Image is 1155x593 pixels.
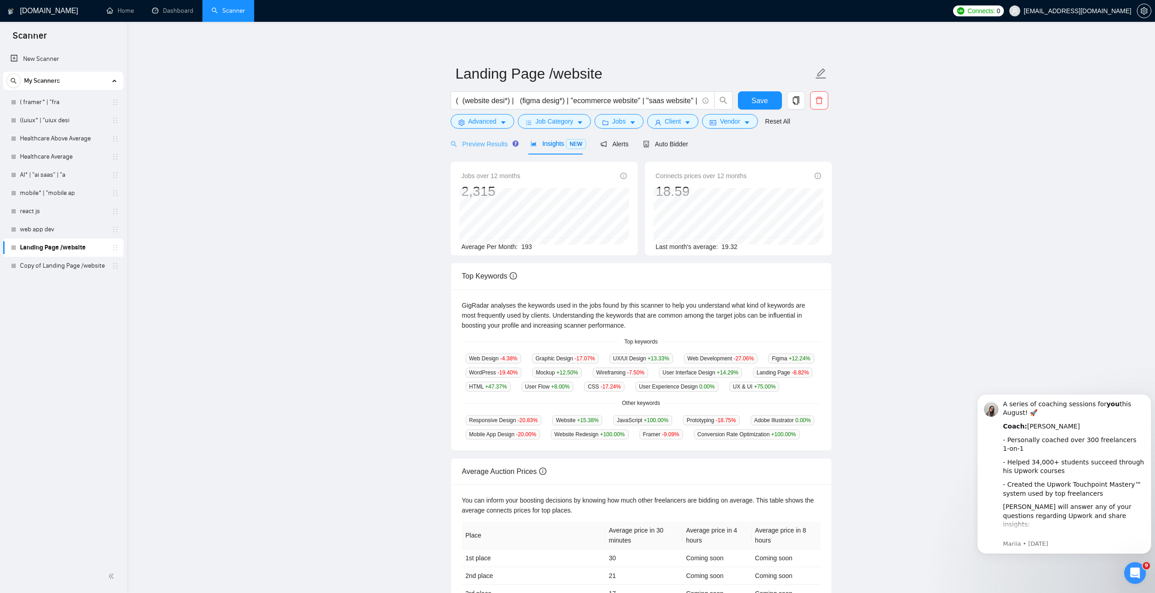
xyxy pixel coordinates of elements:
[643,141,649,147] span: robot
[462,183,521,200] div: 2,315
[539,468,546,475] span: info-circle
[584,382,624,392] span: CSS
[605,567,683,585] td: 21
[752,95,768,106] span: Save
[616,399,665,408] span: Other keywords
[620,173,627,179] span: info-circle
[5,29,54,48] span: Scanner
[112,244,119,251] span: holder
[602,119,609,126] span: folder
[643,140,688,148] span: Auto Bidder
[485,384,507,390] span: +47.37 %
[451,114,514,129] button: settingAdvancedcaret-down
[648,355,669,362] span: +13.33 %
[462,549,605,567] td: 1st place
[815,68,827,80] span: edit
[556,369,578,376] span: +12.50 %
[112,226,119,233] span: holder
[462,243,518,250] span: Average Per Month:
[1137,7,1151,15] span: setting
[716,417,736,424] span: -18.75 %
[605,549,683,567] td: 30
[466,382,511,392] span: HTML
[957,7,964,15] img: upwork-logo.png
[497,369,518,376] span: -19.40 %
[600,141,607,147] span: notification
[612,116,626,126] span: Jobs
[531,140,586,147] span: Insights
[24,72,60,90] span: My Scanners
[1143,562,1150,569] span: 9
[659,368,742,378] span: User Interface Design
[738,91,782,110] button: Save
[20,202,106,220] a: react js
[699,384,715,390] span: 0.00 %
[703,98,708,104] span: info-circle
[20,239,106,257] a: Landing Page /website
[20,184,106,202] a: mobile* | "mobile ap
[729,382,779,392] span: UX & UI
[1124,562,1146,584] iframe: Intercom live chat
[656,243,718,250] span: Last month's average:
[765,116,790,126] a: Reset All
[714,91,732,110] button: search
[518,114,591,129] button: barsJob Categorycaret-down
[532,354,599,364] span: Graphic Design
[462,300,821,330] div: GigRadar analyses the keywords used in the jobs found by this scanner to help you understand what...
[20,220,106,239] a: web app dev
[112,117,119,124] span: holder
[108,572,117,581] span: double-left
[791,369,809,376] span: -8.82 %
[656,183,747,200] div: 18.59
[466,368,521,378] span: WordPress
[665,116,681,126] span: Client
[462,263,821,289] div: Top Keywords
[694,429,800,439] span: Conversion Rate Optimization
[997,6,1000,16] span: 0
[968,6,995,16] span: Connects:
[720,116,740,126] span: Vendor
[458,119,465,126] span: setting
[551,384,570,390] span: +8.00 %
[811,96,828,105] span: delete
[752,567,821,585] td: Coming soon
[683,522,752,549] th: Average price in 4 hours
[112,135,119,142] span: holder
[710,119,716,126] span: idcard
[1012,8,1018,14] span: user
[577,417,599,424] span: +15.38 %
[551,429,629,439] span: Website Redesign
[8,4,14,19] img: logo
[644,417,668,424] span: +100.00 %
[787,91,805,110] button: copy
[112,262,119,269] span: holder
[462,458,821,484] div: Average Auction Prices
[3,50,123,68] li: New Scanner
[566,139,586,149] span: NEW
[20,166,106,184] a: AI* | "ai saas" | "a
[107,7,134,15] a: homeHome
[795,417,811,424] span: 0.00 %
[521,243,532,250] span: 193
[629,119,636,126] span: caret-down
[619,338,663,346] span: Top keywords
[751,415,815,425] span: Adobe Illustrator
[600,384,621,390] span: -17.24 %
[754,384,776,390] span: +75.00 %
[20,257,106,275] a: Copy of Landing Page /website
[973,380,1155,568] iframe: Intercom notifications message
[462,495,821,515] div: You can inform your boosting decisions by knowing how much other freelancers are bidding on avera...
[1137,7,1151,15] a: setting
[112,99,119,106] span: holder
[752,522,821,549] th: Average price in 8 hours
[683,415,740,425] span: Prototyping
